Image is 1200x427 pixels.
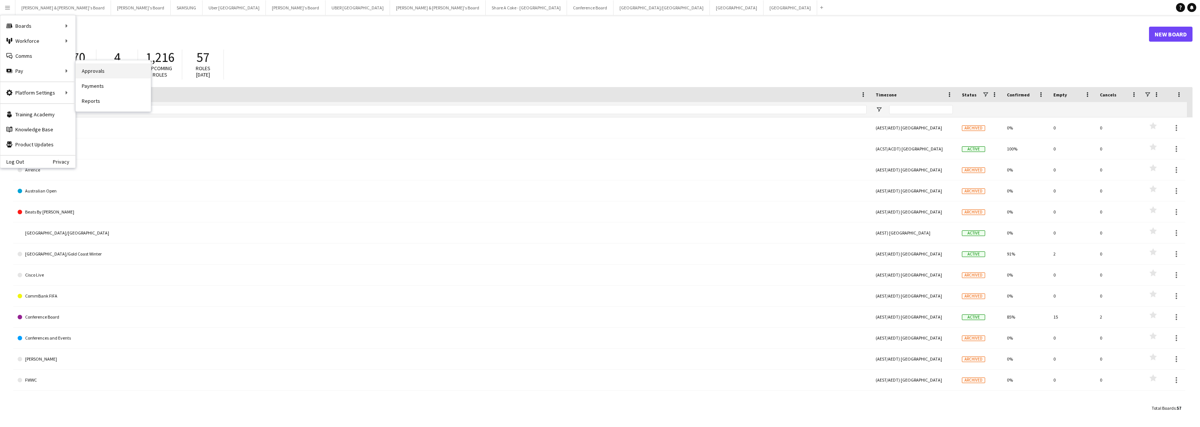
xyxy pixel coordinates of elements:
div: 0 [1049,391,1095,411]
div: 0 [1095,370,1142,390]
div: 0 [1095,265,1142,285]
div: Platform Settings [0,85,75,100]
div: (ACST/ACDT) [GEOGRAPHIC_DATA] [871,138,957,159]
span: Archived [962,293,985,299]
h1: Boards [13,29,1149,40]
div: 0 [1049,370,1095,390]
div: 0% [1002,391,1049,411]
div: 15 [1049,307,1095,327]
div: 0 [1095,159,1142,180]
div: 0% [1002,370,1049,390]
span: Archived [962,125,985,131]
div: 0 [1095,180,1142,201]
span: 1,216 [145,49,174,66]
div: 0 [1049,265,1095,285]
button: [PERSON_NAME]'s Board [111,0,171,15]
span: Status [962,92,976,98]
a: [GEOGRAPHIC_DATA]/[GEOGRAPHIC_DATA] [18,223,867,244]
button: Share A Coke - [GEOGRAPHIC_DATA] [486,0,567,15]
span: Active [962,146,985,152]
span: Timezone [876,92,897,98]
div: (AEST/AEDT) [GEOGRAPHIC_DATA] [871,328,957,348]
div: 2 [1095,307,1142,327]
div: Pay [0,63,75,78]
a: Training Academy [0,107,75,122]
div: 0 [1095,201,1142,222]
span: 57 [1177,405,1181,411]
div: 0 [1095,328,1142,348]
span: 4 [114,49,120,66]
div: 0 [1095,117,1142,138]
div: 0% [1002,349,1049,369]
div: (AEST/AEDT) [GEOGRAPHIC_DATA] [871,117,957,138]
span: Active [962,251,985,257]
div: 0 [1049,286,1095,306]
button: Uber [GEOGRAPHIC_DATA] [202,0,266,15]
button: [PERSON_NAME]'s Board [266,0,325,15]
button: Conference Board [567,0,613,15]
div: (AEST/AEDT) [GEOGRAPHIC_DATA] [871,180,957,201]
div: 0 [1049,159,1095,180]
div: 0 [1049,349,1095,369]
div: 0 [1049,201,1095,222]
span: Upcoming roles [148,65,172,78]
div: 100% [1002,138,1049,159]
div: 0 [1095,349,1142,369]
a: Comms [0,48,75,63]
div: 0% [1002,286,1049,306]
span: Archived [962,209,985,215]
span: Archived [962,356,985,362]
a: Beats By [PERSON_NAME] [18,201,867,223]
span: Roles [DATE] [196,65,210,78]
a: FWWC [18,370,867,391]
a: [PERSON_NAME] [18,349,867,370]
input: Board name Filter Input [31,105,867,114]
span: Empty [1053,92,1067,98]
div: 0% [1002,201,1049,222]
a: Knowledge Base [0,122,75,137]
div: (AEST/AEDT) [GEOGRAPHIC_DATA] [871,244,957,264]
a: Conference Board [18,307,867,328]
div: (AEST/AEDT) [GEOGRAPHIC_DATA] [871,349,957,369]
a: Reports [76,93,151,108]
button: Open Filter Menu [876,106,882,113]
div: 0 [1049,117,1095,138]
div: 0 [1049,223,1095,243]
div: 0 [1095,138,1142,159]
div: 0% [1002,180,1049,201]
div: 0% [1002,159,1049,180]
div: 0% [1002,117,1049,138]
div: 0 [1049,180,1095,201]
span: 57 [196,49,209,66]
div: (AEST/AEDT) [GEOGRAPHIC_DATA] [871,307,957,327]
a: [GEOGRAPHIC_DATA]/Gold Coast Winter [18,244,867,265]
button: [GEOGRAPHIC_DATA]/[GEOGRAPHIC_DATA] [613,0,710,15]
span: Archived [962,167,985,173]
div: 0 [1049,328,1095,348]
div: 0% [1002,328,1049,348]
a: Privacy [53,159,75,165]
div: (AEST/AEDT) [GEOGRAPHIC_DATA] [871,286,957,306]
input: Timezone Filter Input [889,105,953,114]
button: [PERSON_NAME] & [PERSON_NAME]'s Board [390,0,486,15]
span: Cancels [1100,92,1116,98]
button: [PERSON_NAME] & [PERSON_NAME]'s Board [15,0,111,15]
span: Total Boards [1152,405,1176,411]
a: Log Out [0,159,24,165]
div: Workforce [0,33,75,48]
div: (AEST/AEDT) [GEOGRAPHIC_DATA] [871,265,957,285]
a: Payments [76,78,151,93]
a: Product Updates [0,137,75,152]
a: Australian Open [18,180,867,201]
div: 0 [1095,223,1142,243]
div: 2 [1049,244,1095,264]
button: SAMSUNG [171,0,202,15]
div: 0% [1002,265,1049,285]
a: Arrence [18,159,867,180]
span: Archived [962,272,985,278]
div: (AEST/AEDT) [GEOGRAPHIC_DATA] [871,370,957,390]
div: 91% [1002,244,1049,264]
button: UBER [GEOGRAPHIC_DATA] [325,0,390,15]
div: 0 [1095,391,1142,411]
div: 0 [1095,286,1142,306]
